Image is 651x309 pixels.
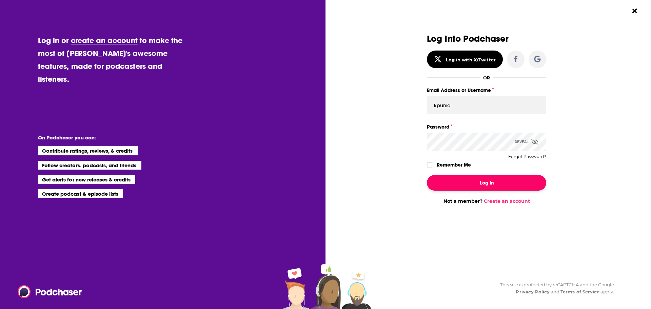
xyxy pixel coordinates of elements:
[38,146,138,155] li: Contribute ratings, reviews, & credits
[427,122,546,131] label: Password
[427,51,503,68] button: Log in with X/Twitter
[427,86,546,95] label: Email Address or Username
[38,134,174,141] li: On Podchaser you can:
[446,57,496,62] div: Log in with X/Twitter
[437,160,471,169] label: Remember Me
[483,75,490,80] div: OR
[484,198,530,204] a: Create an account
[427,96,546,114] input: Email Address or Username
[427,175,546,191] button: Log In
[427,198,546,204] div: Not a member?
[18,285,83,298] img: Podchaser - Follow, Share and Rate Podcasts
[38,189,123,198] li: Create podcast & episode lists
[18,285,77,298] a: Podchaser - Follow, Share and Rate Podcasts
[516,289,550,294] a: Privacy Policy
[560,289,599,294] a: Terms of Service
[38,175,135,184] li: Get alerts for new releases & credits
[508,154,546,159] button: Forgot Password?
[427,34,546,44] h3: Log Into Podchaser
[71,36,138,45] a: create an account
[38,161,141,170] li: Follow creators, podcasts, and friends
[515,133,538,151] div: Reveal
[495,281,614,295] div: This site is protected by reCAPTCHA and the Google and apply.
[628,4,641,17] button: Close Button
